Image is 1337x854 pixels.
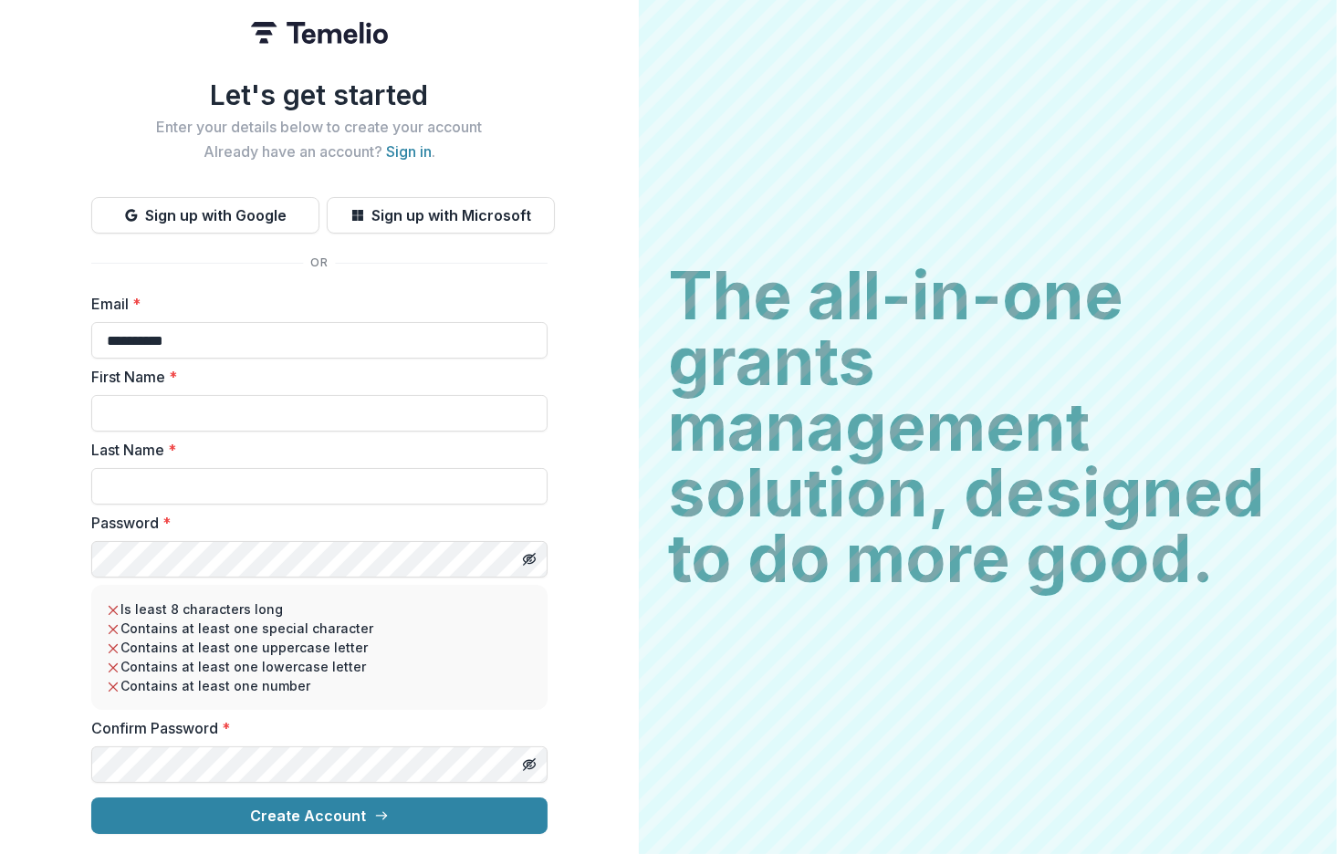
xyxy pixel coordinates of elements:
li: Contains at least one lowercase letter [106,657,533,676]
button: Sign up with Google [91,197,319,234]
label: First Name [91,366,537,388]
h2: Already have an account? . [91,143,548,161]
label: Confirm Password [91,717,537,739]
label: Email [91,293,537,315]
h1: Let's get started [91,78,548,111]
button: Create Account [91,797,548,834]
label: Last Name [91,439,537,461]
li: Contains at least one number [106,676,533,695]
a: Sign in [386,142,432,161]
button: Toggle password visibility [515,545,544,574]
label: Password [91,512,537,534]
img: Temelio [251,22,388,44]
h2: Enter your details below to create your account [91,119,548,136]
button: Toggle password visibility [515,750,544,779]
li: Contains at least one special character [106,619,533,638]
li: Is least 8 characters long [106,599,533,619]
li: Contains at least one uppercase letter [106,638,533,657]
button: Sign up with Microsoft [327,197,555,234]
